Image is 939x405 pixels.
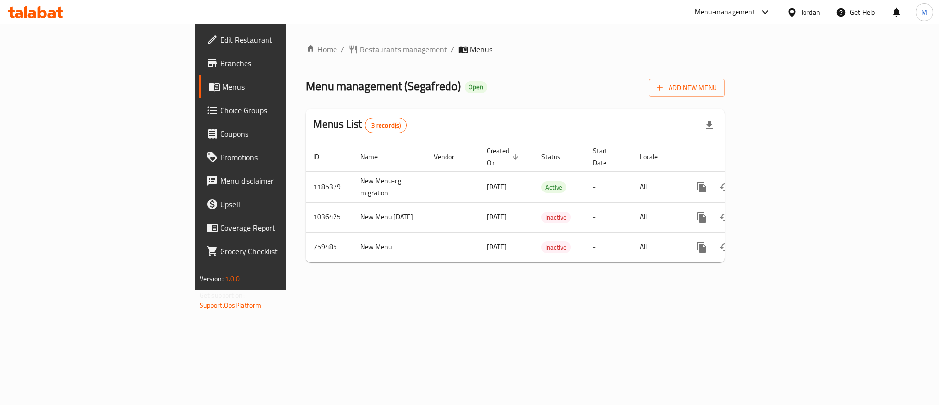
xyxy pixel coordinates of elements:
span: [DATE] [487,240,507,253]
div: Total records count [365,118,407,133]
span: Menus [470,44,492,55]
a: Menu disclaimer [199,169,352,192]
span: Start Date [593,145,620,168]
a: Restaurants management [348,44,447,55]
div: Jordan [801,7,820,18]
div: Inactive [541,241,571,253]
span: Upsell [220,198,344,210]
td: - [585,202,632,232]
span: Inactive [541,242,571,253]
button: Change Status [714,236,737,259]
span: M [921,7,927,18]
a: Menus [199,75,352,98]
span: Coupons [220,128,344,140]
td: - [585,171,632,202]
span: Menu disclaimer [220,175,344,187]
a: Promotions [199,145,352,169]
span: Active [541,182,566,193]
h2: Menus List [313,117,407,133]
a: Choice Groups [199,98,352,122]
li: / [451,44,454,55]
span: Edit Restaurant [220,34,344,46]
span: 1.0.0 [225,272,240,285]
span: Choice Groups [220,104,344,116]
span: [DATE] [487,180,507,193]
span: Inactive [541,212,571,223]
span: [DATE] [487,211,507,223]
div: Export file [697,114,721,137]
td: New Menu-cg migration [353,171,426,202]
button: Change Status [714,206,737,229]
span: Get support on: [200,289,245,302]
span: Promotions [220,151,344,163]
button: more [690,206,714,229]
span: Locale [640,151,671,163]
a: Edit Restaurant [199,28,352,51]
a: Coverage Report [199,216,352,239]
span: Status [541,151,573,163]
span: Vendor [434,151,467,163]
span: Menu management ( Segafredo ) [306,75,461,97]
div: Open [465,81,487,93]
a: Grocery Checklist [199,239,352,263]
a: Support.OpsPlatform [200,299,262,311]
span: ID [313,151,332,163]
span: Branches [220,57,344,69]
span: Open [465,83,487,91]
span: Name [360,151,390,163]
span: Coverage Report [220,222,344,234]
button: more [690,236,714,259]
td: New Menu [DATE] [353,202,426,232]
td: - [585,232,632,262]
div: Menu-management [695,6,755,18]
table: enhanced table [306,142,792,262]
span: Menus [222,81,344,93]
span: Created On [487,145,522,168]
a: Branches [199,51,352,75]
span: Restaurants management [360,44,447,55]
span: 3 record(s) [365,121,407,130]
td: New Menu [353,232,426,262]
span: Version: [200,272,224,285]
td: All [632,232,682,262]
td: All [632,171,682,202]
button: Add New Menu [649,79,725,97]
span: Add New Menu [657,82,717,94]
button: more [690,175,714,199]
th: Actions [682,142,792,172]
span: Grocery Checklist [220,245,344,257]
nav: breadcrumb [306,44,725,55]
td: All [632,202,682,232]
div: Inactive [541,212,571,223]
button: Change Status [714,175,737,199]
a: Coupons [199,122,352,145]
a: Upsell [199,192,352,216]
